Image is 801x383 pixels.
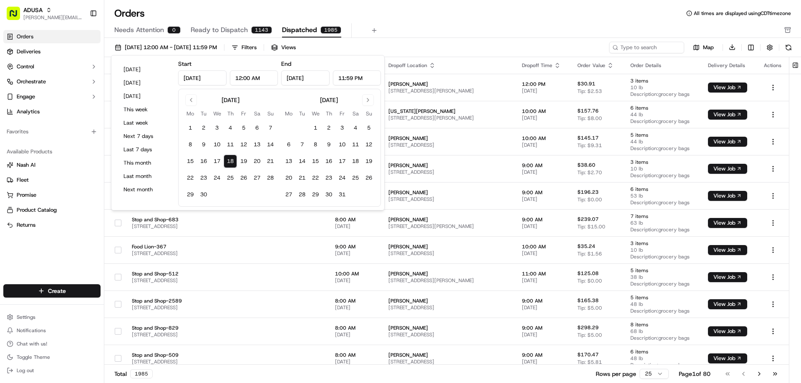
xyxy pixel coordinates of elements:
[630,62,695,69] div: Order Details
[197,138,210,151] button: 9
[630,172,695,179] span: Description: grocery bags
[281,70,330,85] input: Date
[125,44,217,51] span: [DATE] 12:00 AM - [DATE] 11:59 PM
[322,121,335,135] button: 2
[111,42,221,53] button: [DATE] 12:00 AM - [DATE] 11:59 PM
[197,188,210,201] button: 30
[708,138,747,145] a: View Job
[264,138,277,151] button: 14
[17,367,34,374] span: Log out
[3,365,101,376] button: Log out
[708,272,747,282] button: View Job
[362,94,374,106] button: Go to next month
[335,171,349,185] button: 24
[708,165,747,172] a: View Job
[8,121,22,135] img: Stewart Logan
[630,165,695,172] span: 10 lb
[26,152,68,158] span: [PERSON_NAME]
[264,121,277,135] button: 7
[8,8,25,25] img: Nash
[3,75,101,88] button: Orchestrate
[577,243,595,250] span: $35.24
[708,355,747,362] a: View Job
[250,138,264,151] button: 13
[26,129,68,136] span: [PERSON_NAME]
[577,196,602,203] span: Tip: $0.00
[388,189,509,196] span: [PERSON_NAME]
[630,213,695,220] span: 7 items
[333,70,381,85] input: Time
[295,109,309,118] th: Tuesday
[335,250,375,257] span: [DATE]
[79,186,134,195] span: API Documentation
[522,115,564,121] span: [DATE]
[630,186,695,193] span: 6 items
[388,88,509,94] span: [STREET_ADDRESS][PERSON_NAME]
[522,88,564,94] span: [DATE]
[267,42,300,53] button: Views
[388,243,509,250] span: [PERSON_NAME]
[522,81,564,88] span: 12:00 PM
[222,96,239,104] div: [DATE]
[630,253,695,260] span: Description: grocery bags
[309,121,322,135] button: 1
[335,216,375,223] span: 8:00 AM
[708,83,747,93] button: View Job
[3,30,101,43] a: Orders
[17,78,46,85] span: Orchestrate
[388,81,509,88] span: [PERSON_NAME]
[17,354,50,360] span: Toggle Theme
[178,70,227,85] input: Date
[630,78,695,84] span: 3 items
[7,161,97,169] a: Nash AI
[708,164,747,174] button: View Job
[708,110,747,120] button: View Job
[708,62,751,69] div: Delivery Details
[230,70,278,85] input: Time
[708,84,747,91] a: View Job
[295,155,309,168] button: 14
[708,245,747,255] button: View Job
[577,297,599,304] span: $165.38
[577,88,602,95] span: Tip: $2.53
[224,121,237,135] button: 4
[388,162,509,169] span: [PERSON_NAME]
[577,169,602,176] span: Tip: $2.70
[18,80,33,95] img: 3855928211143_97847f850aaaf9af0eff_72.jpg
[184,188,197,201] button: 29
[7,221,97,229] a: Returns
[388,142,509,148] span: [STREET_ADDRESS]
[114,25,164,35] span: Needs Attention
[295,188,309,201] button: 28
[630,199,695,206] span: Description: grocery bags
[577,80,595,87] span: $30.91
[167,26,181,34] div: 0
[783,42,794,53] button: Refresh
[282,109,295,118] th: Monday
[74,129,91,136] span: [DATE]
[522,189,564,196] span: 9:00 AM
[3,3,86,23] button: ADUSA[PERSON_NAME][EMAIL_ADDRESS][PERSON_NAME][DOMAIN_NAME]
[17,340,47,347] span: Chat with us!
[224,138,237,151] button: 11
[178,60,191,68] label: Start
[309,109,322,118] th: Wednesday
[8,80,23,95] img: 1736555255976-a54dd68f-1ca7-489b-9aae-adbdc363a1c4
[224,171,237,185] button: 25
[630,294,695,301] span: 5 items
[349,121,362,135] button: 4
[3,90,101,103] button: Engage
[577,250,602,257] span: Tip: $1.56
[362,109,375,118] th: Sunday
[210,171,224,185] button: 24
[322,188,335,201] button: 30
[630,159,695,165] span: 3 items
[630,280,695,287] span: Description: grocery bags
[349,109,362,118] th: Saturday
[335,121,349,135] button: 3
[264,171,277,185] button: 28
[237,138,250,151] button: 12
[577,162,595,168] span: $38.60
[23,14,83,21] button: [PERSON_NAME][EMAIL_ADDRESS][PERSON_NAME][DOMAIN_NAME]
[388,223,509,230] span: [STREET_ADDRESS][PERSON_NAME]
